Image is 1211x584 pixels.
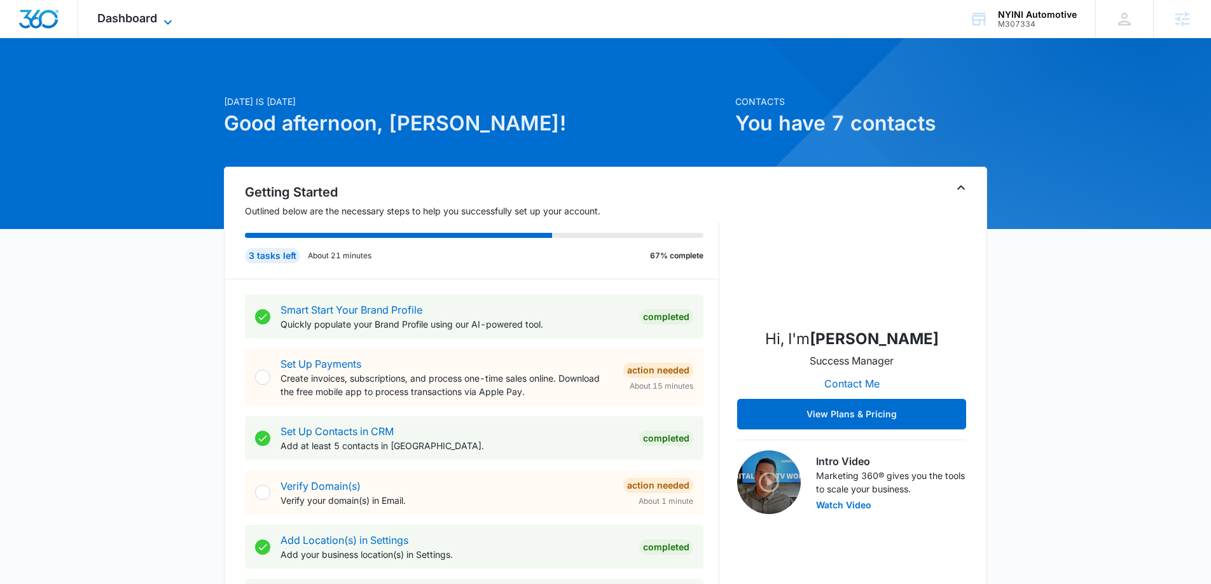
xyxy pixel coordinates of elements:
[998,20,1077,29] div: account id
[737,450,801,514] img: Intro Video
[812,368,892,399] button: Contact Me
[280,372,613,398] p: Create invoices, subscriptions, and process one-time sales online. Download the free mobile app t...
[280,534,408,546] a: Add Location(s) in Settings
[810,330,939,348] strong: [PERSON_NAME]
[224,95,728,108] p: [DATE] is [DATE]
[816,454,966,469] h3: Intro Video
[245,248,300,263] div: 3 tasks left
[639,309,693,324] div: Completed
[623,363,693,378] div: Action Needed
[998,10,1077,20] div: account name
[816,469,966,496] p: Marketing 360® gives you the tools to scale your business.
[735,95,987,108] p: Contacts
[280,425,394,438] a: Set Up Contacts in CRM
[224,108,728,139] h1: Good afternoon, [PERSON_NAME]!
[639,431,693,446] div: Completed
[280,317,629,331] p: Quickly populate your Brand Profile using our AI-powered tool.
[97,11,157,25] span: Dashboard
[623,478,693,493] div: Action Needed
[280,480,361,492] a: Verify Domain(s)
[280,358,361,370] a: Set Up Payments
[735,108,987,139] h1: You have 7 contacts
[737,399,966,429] button: View Plans & Pricing
[308,250,371,261] p: About 21 minutes
[810,353,894,368] p: Success Manager
[639,496,693,507] span: About 1 minute
[650,250,703,261] p: 67% complete
[816,501,871,510] button: Watch Video
[280,303,422,316] a: Smart Start Your Brand Profile
[245,183,719,202] h2: Getting Started
[953,180,969,195] button: Toggle Collapse
[280,548,629,561] p: Add your business location(s) in Settings.
[280,494,613,507] p: Verify your domain(s) in Email.
[245,204,719,218] p: Outlined below are the necessary steps to help you successfully set up your account.
[630,380,693,392] span: About 15 minutes
[788,190,915,317] img: Claudia Flores
[280,439,629,452] p: Add at least 5 contacts in [GEOGRAPHIC_DATA].
[765,328,939,351] p: Hi, I'm
[639,539,693,555] div: Completed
